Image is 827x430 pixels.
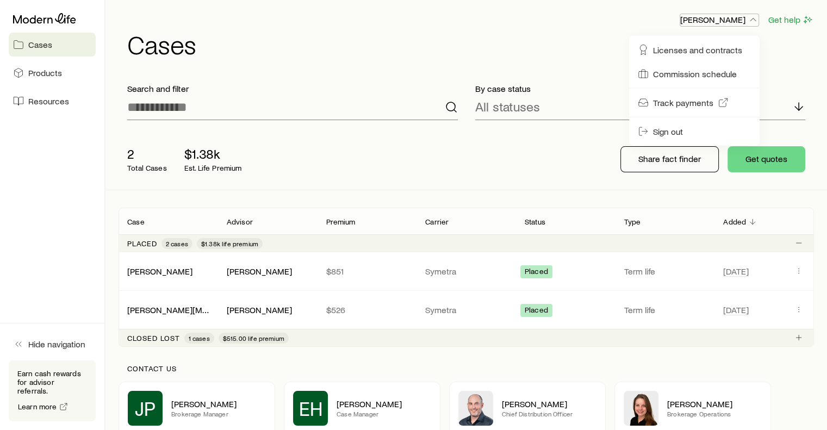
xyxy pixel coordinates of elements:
p: Chief Distribution Officer [502,409,596,418]
div: [PERSON_NAME] [227,304,292,316]
p: Advisor [227,217,253,226]
a: Licenses and contracts [633,40,755,60]
p: Term life [624,266,706,277]
p: Brokerage Manager [171,409,266,418]
div: [PERSON_NAME] [127,266,192,277]
a: Resources [9,89,96,113]
p: $1.38k [184,146,242,161]
a: Products [9,61,96,85]
a: Cases [9,33,96,57]
span: Sign out [653,126,683,137]
div: [PERSON_NAME][MEDICAL_DATA] [127,304,209,316]
p: Case [127,217,145,226]
p: [PERSON_NAME] [667,398,762,409]
p: Premium [326,217,355,226]
p: Symetra [425,304,507,315]
span: Resources [28,96,69,107]
p: All statuses [475,99,540,114]
p: Contact us [127,364,805,373]
button: Get quotes [727,146,805,172]
p: Placed [127,239,157,248]
p: Carrier [425,217,449,226]
p: By case status [475,83,806,94]
p: 2 [127,146,167,161]
img: Ellen Wall [624,391,658,426]
span: Products [28,67,62,78]
a: Commission schedule [633,64,755,84]
p: Brokerage Operations [667,409,762,418]
span: $515.00 life premium [223,334,284,342]
button: Get help [768,14,814,26]
span: $1.38k life premium [201,239,258,248]
span: Learn more [18,403,57,410]
p: Est. Life Premium [184,164,242,172]
p: [PERSON_NAME] [502,398,596,409]
p: Type [624,217,641,226]
p: Total Cases [127,164,167,172]
span: 1 cases [189,334,210,342]
span: EH [299,397,322,419]
p: Search and filter [127,83,458,94]
span: [DATE] [723,304,749,315]
div: Client cases [119,208,814,347]
div: [PERSON_NAME] [227,266,292,277]
p: Share fact finder [638,153,701,164]
p: $526 [326,304,408,315]
span: Placed [525,267,548,278]
span: 2 cases [166,239,188,248]
p: Closed lost [127,334,180,342]
span: [DATE] [723,266,749,277]
button: Share fact finder [620,146,719,172]
div: Earn cash rewards for advisor referrals.Learn more [9,360,96,421]
button: [PERSON_NAME] [680,14,759,27]
h1: Cases [127,31,814,57]
span: Commission schedule [653,68,737,79]
span: Track payments [653,97,713,108]
a: [PERSON_NAME] [127,266,192,276]
p: [PERSON_NAME] [337,398,431,409]
p: $851 [326,266,408,277]
span: Cases [28,39,52,50]
span: Hide navigation [28,339,85,350]
p: Case Manager [337,409,431,418]
p: [PERSON_NAME] [680,14,758,25]
p: Status [525,217,545,226]
a: Track payments [633,93,755,113]
p: Symetra [425,266,507,277]
p: [PERSON_NAME] [171,398,266,409]
p: Added [723,217,746,226]
span: Licenses and contracts [653,45,742,55]
p: Earn cash rewards for advisor referrals. [17,369,87,395]
span: Placed [525,306,548,317]
a: [PERSON_NAME][MEDICAL_DATA] [127,304,258,315]
button: Hide navigation [9,332,96,356]
button: Sign out [633,122,755,141]
p: Term life [624,304,706,315]
img: Dan Pierson [458,391,493,426]
span: JP [135,397,156,419]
